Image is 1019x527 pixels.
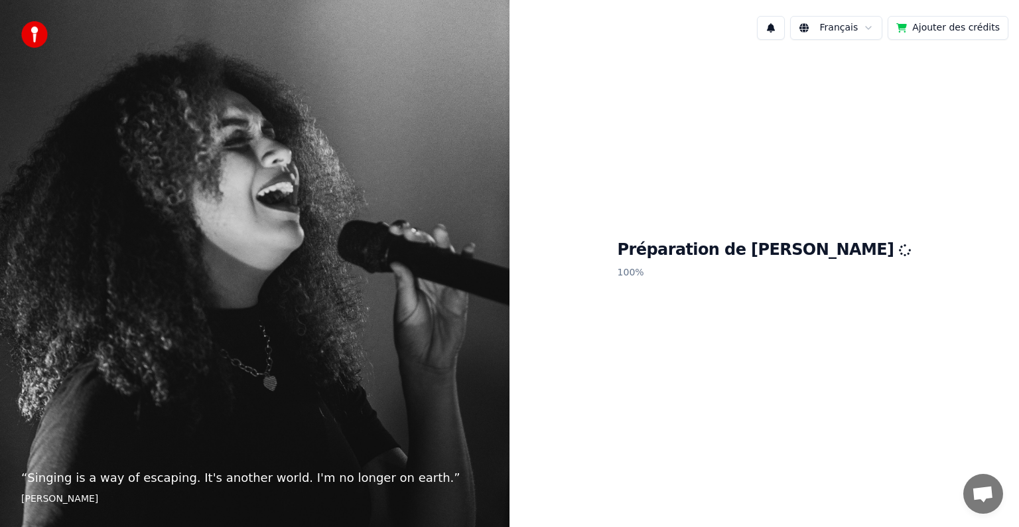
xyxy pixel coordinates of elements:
img: youka [21,21,48,48]
a: Ouvrir le chat [963,474,1003,514]
p: “ Singing is a way of escaping. It's another world. I'm no longer on earth. ” [21,469,488,487]
h1: Préparation de [PERSON_NAME] [618,240,912,261]
button: Ajouter des crédits [888,16,1008,40]
p: 100 % [618,261,912,285]
footer: [PERSON_NAME] [21,492,488,506]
